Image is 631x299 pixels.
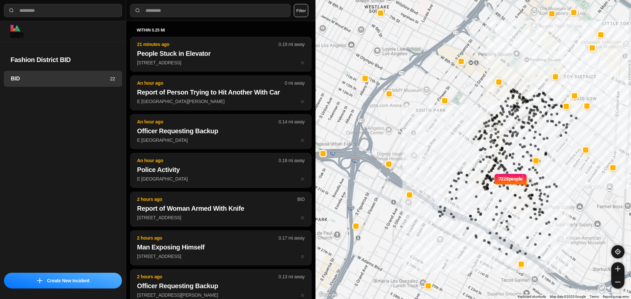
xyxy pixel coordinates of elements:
p: E [GEOGRAPHIC_DATA][PERSON_NAME] [137,98,305,105]
a: 2 hours ago0.17 mi awayMan Exposing Himself[STREET_ADDRESS]star [130,253,312,259]
button: An hour ago0.18 mi awayPolice ActivityE [GEOGRAPHIC_DATA]star [130,153,312,188]
h2: Officer Requesting Backup [137,281,305,290]
button: An hour ago0 mi awayReport of Person Trying to Hit Another With CarE [GEOGRAPHIC_DATA][PERSON_NAM... [130,75,312,110]
span: star [300,176,305,182]
p: 2 hours ago [137,273,279,280]
span: star [300,138,305,143]
button: Keyboard shortcuts [518,294,546,299]
p: 7228 people [499,176,523,190]
p: An hour ago [137,80,285,86]
button: An hour ago0.14 mi awayOfficer Requesting BackupE [GEOGRAPHIC_DATA]star [130,114,312,149]
img: search [134,7,141,14]
button: Filter [294,4,308,17]
a: Terms (opens in new tab) [590,295,599,298]
span: star [300,215,305,220]
img: search [8,7,15,14]
img: notch [523,173,527,187]
p: 0.14 mi away [279,118,305,125]
a: An hour ago0.18 mi awayPolice ActivityE [GEOGRAPHIC_DATA]star [130,176,312,182]
a: An hour ago0.14 mi awayOfficer Requesting BackupE [GEOGRAPHIC_DATA]star [130,137,312,143]
span: star [300,99,305,104]
h2: Report of Woman Armed With Knife [137,204,305,213]
img: recenter [615,249,621,255]
p: [STREET_ADDRESS][PERSON_NAME] [137,292,305,298]
h2: Fashion District BID [11,55,115,64]
button: zoom-out [611,275,624,288]
p: BID [297,196,305,203]
p: 0.19 mi away [279,41,305,48]
a: 2 hours ago0.13 mi awayOfficer Requesting Backup[STREET_ADDRESS][PERSON_NAME]star [130,292,312,298]
img: logo [11,25,23,38]
span: star [300,60,305,65]
p: [STREET_ADDRESS] [137,253,305,260]
p: 2 hours ago [137,196,297,203]
p: An hour ago [137,118,279,125]
h2: People Stuck in Elevator [137,49,305,58]
p: E [GEOGRAPHIC_DATA] [137,176,305,182]
h2: Police Activity [137,165,305,174]
h2: Officer Requesting Backup [137,126,305,136]
p: 0.13 mi away [279,273,305,280]
a: An hour ago0 mi awayReport of Person Trying to Hit Another With CarE [GEOGRAPHIC_DATA][PERSON_NAM... [130,98,312,104]
img: zoom-in [615,266,620,271]
img: Google [317,290,339,299]
p: Create New Incident [47,277,89,284]
button: iconCreate New Incident [4,273,122,288]
p: 0.17 mi away [279,235,305,241]
button: 2 hours ago0.17 mi awayMan Exposing Himself[STREET_ADDRESS]star [130,230,312,265]
a: 21 minutes ago0.19 mi awayPeople Stuck in Elevator[STREET_ADDRESS]star [130,60,312,65]
a: 2 hours agoBIDReport of Woman Armed With Knife[STREET_ADDRESS]star [130,215,312,220]
button: 21 minutes ago0.19 mi awayPeople Stuck in Elevator[STREET_ADDRESS]star [130,37,312,72]
h2: Man Exposing Himself [137,243,305,252]
h3: BID [11,75,110,83]
span: star [300,254,305,259]
a: Open this area in Google Maps (opens a new window) [317,290,339,299]
p: 0 mi away [285,80,305,86]
p: E [GEOGRAPHIC_DATA] [137,137,305,143]
h2: Report of Person Trying to Hit Another With Car [137,88,305,97]
span: Map data ©2025 Google [550,295,586,298]
p: 2 hours ago [137,235,279,241]
span: star [300,292,305,298]
a: BID22 [4,71,122,87]
img: icon [37,278,42,283]
p: [STREET_ADDRESS] [137,214,305,221]
p: 0.18 mi away [279,157,305,164]
img: notch [494,173,499,187]
button: zoom-in [611,262,624,275]
p: [STREET_ADDRESS] [137,59,305,66]
button: 2 hours agoBIDReport of Woman Armed With Knife[STREET_ADDRESS]star [130,192,312,226]
p: 21 minutes ago [137,41,279,48]
a: Report a map error [603,295,629,298]
h5: within 0.25 mi [137,28,305,33]
p: An hour ago [137,157,279,164]
p: 22 [110,75,115,82]
img: zoom-out [615,279,620,285]
button: recenter [611,245,624,258]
